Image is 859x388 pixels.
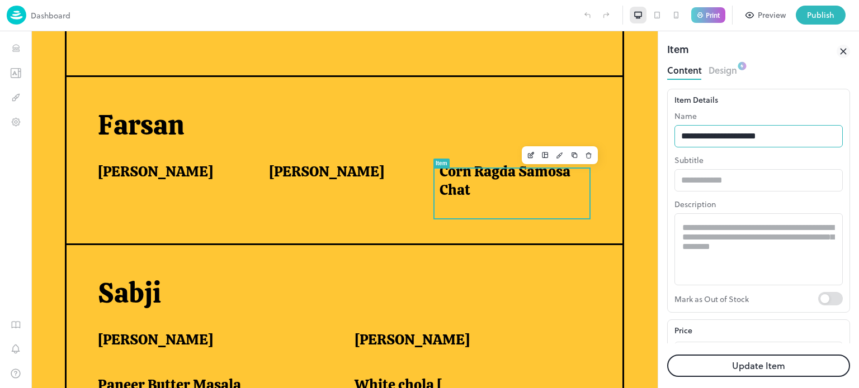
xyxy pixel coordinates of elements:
span: [PERSON_NAME] [238,131,353,150]
div: Item Details [674,94,843,106]
span: [PERSON_NAME] [67,131,182,150]
button: Design [709,61,737,76]
span: [PERSON_NAME] [67,299,182,318]
button: Preview [739,6,792,25]
button: Edit [492,117,507,131]
label: Undo (Ctrl + Z) [578,6,597,25]
div: Item [404,129,416,135]
img: logo-86c26b7e.jpg [7,6,26,25]
button: Duplicate [536,117,550,131]
span: Corn Ragda Samosa Chat [408,131,552,167]
button: Delete [550,117,565,131]
p: Farsan [67,77,566,111]
img: 1718977755095vy7gqs5mm3.png%3Ft%3D1718977746044 [555,196,616,257]
p: Print [706,12,720,18]
div: Publish [807,9,834,21]
p: Mark as Out of Stock [674,292,818,305]
label: Redo (Ctrl + Y) [597,6,616,25]
button: Layout [507,117,521,131]
span: [PERSON_NAME] [323,299,438,318]
p: Price [674,324,692,336]
button: Update Item [667,355,850,377]
p: Description [674,198,843,210]
p: Name [674,110,843,122]
button: Design [521,117,536,131]
p: Sabji [67,245,566,279]
div: Item [667,41,689,61]
button: Content [667,61,702,76]
p: Subtitle [674,154,843,166]
p: Dashboard [31,9,70,21]
span: Paneer Butter Masala [67,344,210,363]
button: Publish [796,6,846,25]
div: Preview [758,9,786,21]
span: White chola [ [DEMOGRAPHIC_DATA] ] [323,344,553,381]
